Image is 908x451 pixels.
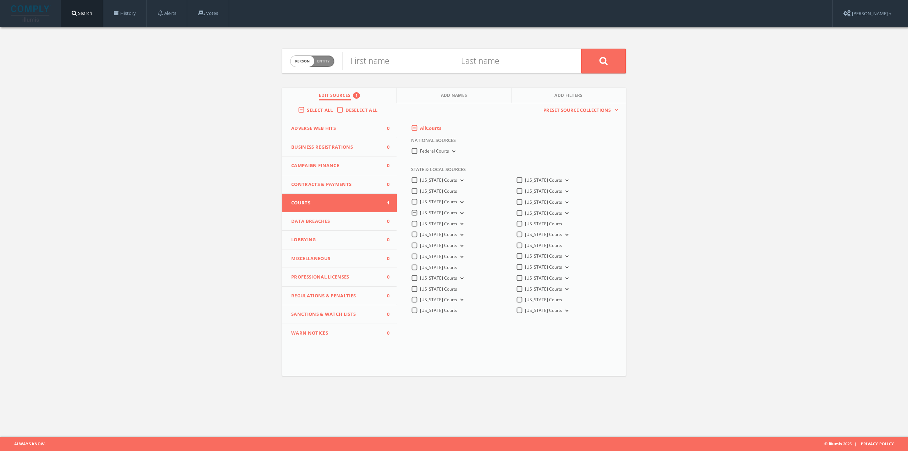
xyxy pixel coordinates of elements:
button: [US_STATE] Courts [562,275,570,282]
button: WARN Notices0 [282,324,397,342]
button: [US_STATE] Courts [562,199,570,206]
span: 0 [379,274,390,281]
span: 0 [379,162,390,169]
button: Edit Sources1 [282,88,397,103]
span: National Sources [406,137,456,148]
span: 0 [379,236,390,243]
span: Miscellaneous [291,255,379,262]
button: Lobbying0 [282,231,397,249]
span: [US_STATE] Courts [525,188,562,194]
span: 0 [379,311,390,318]
span: | [852,441,859,446]
button: [US_STATE] Courts [562,253,570,260]
span: © illumis 2025 [824,437,903,451]
span: Lobbying [291,236,379,243]
span: [US_STATE] Courts [525,199,562,205]
span: [US_STATE] Courts [420,188,457,194]
button: [US_STATE] Courts [457,275,465,282]
button: Campaign Finance0 [282,156,397,175]
span: [US_STATE] Courts [420,242,457,248]
span: [US_STATE] Courts [420,275,457,281]
span: Preset Source Collections [540,107,614,114]
span: [US_STATE] Courts [420,210,457,216]
button: [US_STATE] Courts [457,199,465,205]
span: 0 [379,292,390,299]
span: 0 [379,144,390,151]
span: Add Names [441,92,467,100]
span: Campaign Finance [291,162,379,169]
button: Professional Licenses0 [282,268,397,287]
button: [US_STATE] Courts [562,232,570,238]
button: [US_STATE] Courts [457,210,465,216]
span: [US_STATE] Courts [525,286,562,292]
button: [US_STATE] Courts [562,210,570,216]
span: Courts [291,199,379,207]
span: Business Registrations [291,144,379,151]
span: [US_STATE] Courts [420,199,457,205]
span: [US_STATE] Courts [525,253,562,259]
span: Deselect All [345,107,378,113]
span: 1 [379,199,390,207]
span: 0 [379,181,390,188]
button: Adverse Web Hits0 [282,119,397,138]
button: Add Names [397,88,511,103]
span: Add Filters [554,92,583,100]
button: [US_STATE] Courts [457,254,465,260]
span: [US_STATE] Courts [420,221,457,227]
span: [US_STATE] Courts [525,231,562,237]
button: [US_STATE] Courts [457,297,465,303]
span: Professional Licenses [291,274,379,281]
span: [US_STATE] Courts [525,275,562,281]
span: [US_STATE] Courts [525,177,562,183]
span: Contracts & Payments [291,181,379,188]
span: [US_STATE] Courts [420,177,457,183]
span: [US_STATE] Courts [420,231,457,237]
span: Sanctions & Watch Lists [291,311,379,318]
button: Business Registrations0 [282,138,397,157]
span: [US_STATE] Courts [420,253,457,259]
button: [US_STATE] Courts [457,177,465,184]
button: Data Breaches0 [282,212,397,231]
span: Always Know. [5,437,46,451]
img: illumis [11,5,51,22]
a: Privacy Policy [861,441,894,446]
button: Federal Courts [449,148,457,155]
button: Courts1 [282,194,397,212]
span: Data Breaches [291,218,379,225]
div: 1 [353,92,360,99]
button: Add Filters [511,88,626,103]
button: Sanctions & Watch Lists0 [282,305,397,324]
button: [US_STATE] Courts [562,177,570,184]
button: [US_STATE] Courts [562,308,570,314]
span: [US_STATE] Courts [525,210,562,216]
span: Regulations & Penalties [291,292,379,299]
span: Entity [317,59,330,64]
span: [US_STATE] Courts [525,264,562,270]
span: 0 [379,330,390,337]
button: [US_STATE] Courts [457,243,465,249]
span: State & Local Sources [406,166,466,177]
button: Preset Source Collections [540,107,619,114]
span: Select All [307,107,333,113]
span: [US_STATE] Courts [420,297,457,303]
span: person [290,56,314,67]
span: [US_STATE] Courts [525,297,562,303]
span: Adverse Web Hits [291,125,379,132]
span: 0 [379,218,390,225]
button: [US_STATE] Courts [562,264,570,271]
button: [US_STATE] Courts [562,286,570,292]
span: WARN Notices [291,330,379,337]
span: All Courts [420,125,441,131]
span: [US_STATE] Courts [525,242,562,248]
button: [US_STATE] Courts [457,232,465,238]
span: [US_STATE] Courts [525,221,562,227]
button: Miscellaneous0 [282,249,397,268]
span: [US_STATE] Courts [420,264,457,270]
span: Edit Sources [319,92,351,100]
span: [US_STATE] Courts [420,307,457,313]
span: 0 [379,125,390,132]
button: [US_STATE] Courts [457,221,465,227]
span: [US_STATE] Courts [420,286,457,292]
span: [US_STATE] Courts [525,307,562,313]
button: Regulations & Penalties0 [282,287,397,306]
